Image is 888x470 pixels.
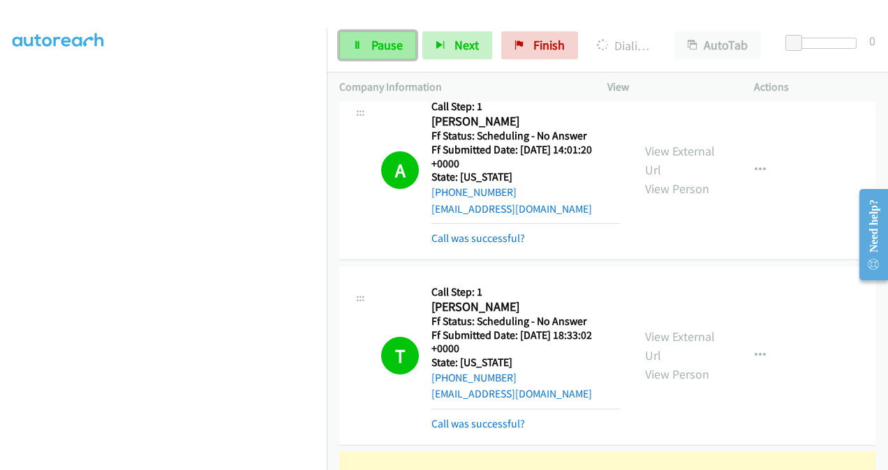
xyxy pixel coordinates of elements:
[533,37,565,53] span: Finish
[597,36,649,55] p: Dialing [PERSON_NAME]
[431,129,620,143] h5: Ff Status: Scheduling - No Answer
[848,179,888,290] iframe: Resource Center
[645,328,715,363] a: View External Url
[431,202,592,215] a: [EMAIL_ADDRESS][DOMAIN_NAME]
[371,37,403,53] span: Pause
[431,100,620,114] h5: Call Step: 1
[431,356,620,370] h5: State: [US_STATE]
[431,417,525,430] a: Call was successful?
[645,181,709,197] a: View Person
[674,31,761,59] button: AutoTab
[431,285,620,299] h5: Call Step: 1
[431,387,592,400] a: [EMAIL_ADDRESS][DOMAIN_NAME]
[607,79,729,96] p: View
[431,143,620,170] h5: Ff Submitted Date: [DATE] 14:01:20 +0000
[454,37,479,53] span: Next
[431,114,620,130] h2: [PERSON_NAME]
[869,31,875,50] div: 0
[754,79,875,96] p: Actions
[645,366,709,382] a: View Person
[431,328,620,356] h5: Ff Submitted Date: [DATE] 18:33:02 +0000
[381,151,419,189] h1: A
[431,371,517,384] a: [PHONE_NUMBER]
[431,232,525,245] a: Call was successful?
[339,79,582,96] p: Company Information
[431,299,620,315] h2: [PERSON_NAME]
[381,337,419,374] h1: T
[431,185,517,199] a: [PHONE_NUMBER]
[431,170,620,184] h5: State: [US_STATE]
[422,31,492,59] button: Next
[501,31,578,59] a: Finish
[339,31,416,59] a: Pause
[431,314,620,328] h5: Ff Status: Scheduling - No Answer
[645,143,715,178] a: View External Url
